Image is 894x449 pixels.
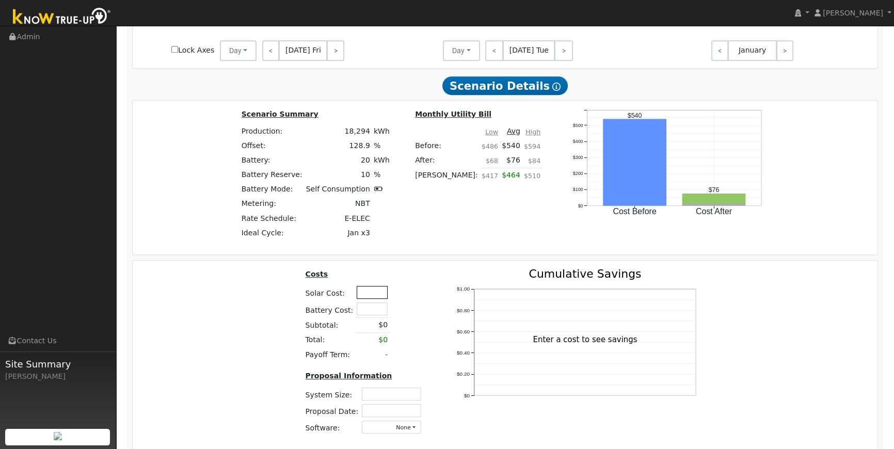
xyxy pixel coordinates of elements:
[304,386,360,402] td: System Size:
[355,332,390,347] td: $0
[522,153,542,168] td: $84
[372,138,391,153] td: %
[8,6,116,29] img: Know True-Up
[5,371,110,382] div: [PERSON_NAME]
[304,197,372,211] td: NBT
[304,284,355,301] td: Solar Cost:
[306,270,328,278] u: Costs
[529,267,642,280] text: Cumulative Savings
[503,40,555,61] span: [DATE] Tue
[240,138,304,153] td: Offset:
[362,421,421,434] button: None
[443,40,480,61] button: Day
[533,335,638,344] text: Enter a cost to see savings
[573,155,583,160] text: $300
[628,112,642,119] text: $540
[304,301,355,318] td: Battery Cost:
[262,40,279,61] a: <
[240,153,304,167] td: Battery:
[220,40,257,61] button: Day
[372,124,391,138] td: kWh
[306,372,392,380] u: Proposal Information
[240,226,304,240] td: Ideal Cycle:
[355,317,390,332] td: $0
[304,211,372,226] td: E-ELEC
[372,153,391,167] td: kWh
[728,40,777,61] span: January
[304,153,372,167] td: 20
[480,138,500,153] td: $486
[485,40,503,61] a: <
[603,119,666,206] rect: onclick=""
[413,153,480,168] td: After:
[457,371,470,377] text: $0.20
[242,110,318,118] u: Scenario Summary
[457,328,470,334] text: $0.60
[279,40,327,61] span: [DATE] Fri
[522,138,542,153] td: $594
[5,357,110,371] span: Site Summary
[304,402,360,419] td: Proposal Date:
[500,138,522,153] td: $540
[573,139,583,144] text: $400
[413,138,480,153] td: Before:
[682,194,746,203] rect: onclick=""
[304,332,355,347] td: Total:
[578,203,583,209] text: $0
[573,123,583,128] text: $500
[500,168,522,188] td: $464
[304,168,372,182] td: 10
[240,168,304,182] td: Battery Reserve:
[372,168,391,182] td: %
[171,45,214,56] label: Lock Axes
[709,186,720,194] text: $76
[413,168,480,188] td: [PERSON_NAME]:
[776,40,793,61] a: >
[442,76,567,95] span: Scenario Details
[240,211,304,226] td: Rate Schedule:
[554,40,572,61] a: >
[480,153,500,168] td: $68
[457,350,470,356] text: $0.40
[457,286,470,292] text: $1.00
[385,350,388,359] span: -
[573,171,583,176] text: $200
[304,138,372,153] td: 128.9
[240,124,304,138] td: Production:
[613,207,657,216] text: Cost Before
[304,182,372,197] td: Self Consumption
[327,40,344,61] a: >
[240,182,304,197] td: Battery Mode:
[415,110,491,118] u: Monthly Utility Bill
[171,46,178,53] input: Lock Axes
[480,168,500,188] td: $417
[464,392,470,398] text: $0
[507,127,520,135] u: Avg
[54,432,62,440] img: retrieve
[500,153,522,168] td: $76
[711,40,728,61] a: <
[304,317,355,332] td: Subtotal:
[552,83,561,91] i: Show Help
[304,124,372,138] td: 18,294
[457,307,470,313] text: $0.80
[573,187,583,193] text: $100
[682,203,746,206] rect: onclick=""
[347,229,370,237] span: Jan x3
[304,347,355,362] td: Payoff Term:
[696,207,732,216] text: Cost After
[823,9,883,17] span: [PERSON_NAME]
[525,128,540,136] u: High
[304,419,360,435] td: Software:
[485,128,498,136] u: Low
[240,197,304,211] td: Metering:
[522,168,542,188] td: $510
